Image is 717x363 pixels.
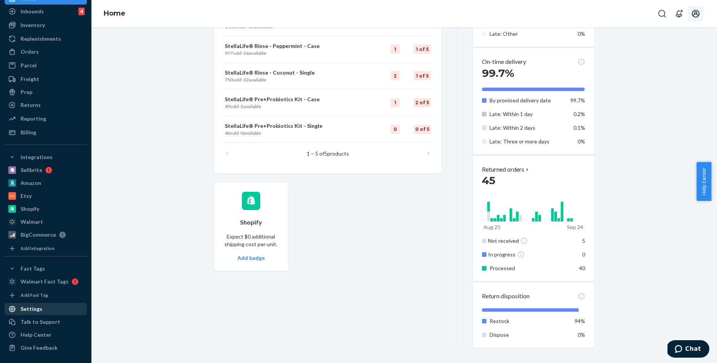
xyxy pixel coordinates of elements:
span: 5 [324,150,327,157]
span: 94% [575,318,585,324]
span: 1,186 [225,24,237,29]
a: Inbounds4 [5,5,87,18]
p: Restock [490,317,565,325]
a: Add Fast Tag [5,291,87,300]
a: Parcel [5,59,87,72]
span: 0 [582,251,585,258]
p: Sep 24 [567,223,583,231]
p: Returned orders [482,165,530,174]
button: Open notifications [671,6,687,21]
button: Talk to Support [5,316,87,328]
p: Late: Within 1 day [490,110,565,118]
div: 2 [391,71,400,80]
button: Help Center [696,162,711,201]
div: Amazon [21,179,41,187]
a: Prep [5,86,87,98]
div: 1 of 5 [414,71,431,80]
a: Returns [5,99,87,111]
p: sold · available [225,50,354,56]
span: 0% [578,138,585,145]
div: 1 of 5 [414,45,431,54]
span: 0.1% [573,124,585,131]
div: Freight [21,75,39,83]
a: Orders [5,46,87,58]
span: 40 [579,265,585,271]
a: Reporting [5,113,87,125]
span: 0% [578,331,585,338]
ol: breadcrumbs [98,3,131,25]
div: Walmart [21,218,43,226]
a: Freight [5,73,87,85]
div: Add Fast Tag [21,292,48,298]
div: Sellbrite [21,166,42,174]
div: 4 [78,8,85,15]
span: 45 [482,174,495,187]
div: Parcel [21,62,37,69]
div: Reporting [21,115,46,123]
iframe: Opens a widget where you can chat to one of our agents [667,340,709,359]
p: StellaLife® Rinse - Coconut - Single [225,69,354,76]
span: 99.7% [570,97,585,103]
a: Replenishments [5,33,87,45]
p: On-time delivery [482,57,526,66]
p: sold · available [225,76,354,83]
div: Not received [488,237,566,245]
a: Home [104,9,125,18]
div: In progress [488,251,566,258]
span: 0.2% [573,111,585,117]
span: 5 [582,237,585,244]
a: Settings [5,303,87,315]
div: Talk to Support [21,318,60,326]
a: Etsy [5,190,87,202]
a: Inventory [5,19,87,31]
span: 32 [243,77,249,83]
div: Settings [21,305,42,313]
div: Walmart Fast Tags [21,278,69,285]
a: Add Integration [5,244,87,253]
span: 750 [225,77,233,83]
a: Billing [5,126,87,139]
button: Fast Tags [5,263,87,275]
div: Give Feedback [21,344,58,352]
div: Etsy [21,192,32,200]
p: Late: Other [490,30,565,38]
a: Sellbrite [5,164,87,176]
p: By promised delivery date [490,97,565,104]
a: Amazon [5,177,87,189]
button: Add badge [237,254,265,262]
div: Prep [21,88,32,96]
a: Help Center [5,329,87,341]
p: 1 – 5 of products [307,150,349,158]
span: 49 [225,103,230,109]
div: Inventory [21,21,45,29]
div: 2 of 5 [414,98,431,107]
span: 428 [247,24,255,29]
p: Aug 25 [483,223,501,231]
span: 977 [225,50,233,56]
p: Late: Within 2 days [490,124,565,132]
a: Walmart Fast Tags [5,275,87,288]
div: Inbounds [21,8,44,15]
div: Fast Tags [21,265,45,272]
span: 2 [241,103,243,109]
span: 0 [241,130,243,136]
div: Orders [21,48,39,56]
div: 0 [391,125,400,134]
a: Walmart [5,216,87,228]
span: 26 [243,50,249,56]
div: Returns [21,101,41,109]
div: 0 of 5 [414,125,431,134]
p: StellaLife® Pre+Probiotics Kit - Single [225,122,354,130]
div: Shopify [21,205,39,213]
a: BigCommerce [5,229,87,241]
div: 1 [391,45,400,54]
div: Billing [21,129,36,136]
p: StellaLife® Rinse - Peppermint - Case [225,42,354,50]
button: Open Search Box [655,6,670,21]
p: sold · available [225,103,354,110]
button: Give Feedback [5,342,87,354]
p: Processed [490,264,565,272]
p: Expect $0 additional shipping cost per unit. [223,233,279,248]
